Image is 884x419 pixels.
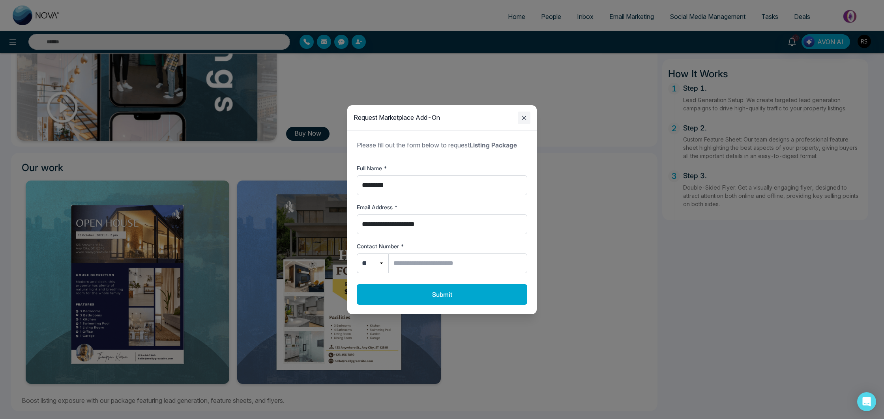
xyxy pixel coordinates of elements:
button: Close modal [518,112,530,124]
label: Email Address * [357,203,527,211]
label: Full Name * [357,164,527,172]
button: Submit [357,284,527,305]
h2: Request Marketplace Add-On [354,114,440,121]
label: Contact Number * [357,242,527,250]
div: Open Intercom Messenger [857,392,876,411]
p: Please fill out the form below to request [357,140,527,150]
strong: Listing Package [470,141,517,149]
